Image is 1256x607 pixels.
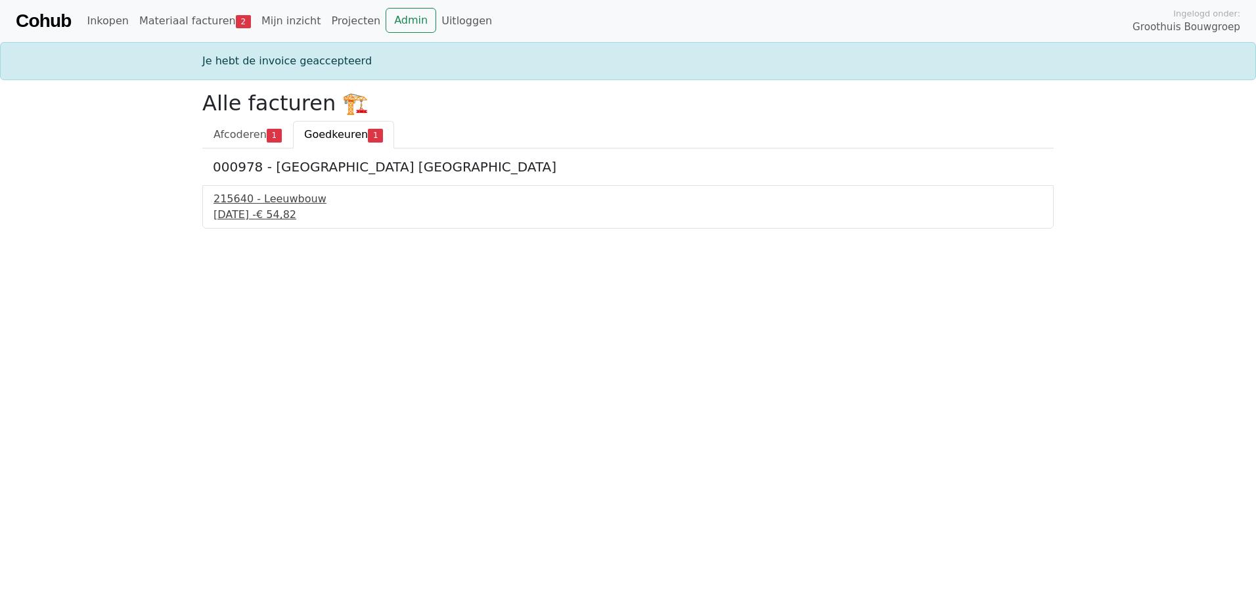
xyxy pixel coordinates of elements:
[194,53,1062,69] div: Je hebt de invoice geaccepteerd
[386,8,436,33] a: Admin
[213,191,1043,223] a: 215640 - Leeuwbouw[DATE] -€ 54,82
[236,15,251,28] span: 2
[326,8,386,34] a: Projecten
[1173,7,1240,20] span: Ingelogd onder:
[81,8,133,34] a: Inkopen
[202,121,293,148] a: Afcoderen1
[256,8,326,34] a: Mijn inzicht
[202,91,1054,116] h2: Alle facturen 🏗️
[1133,20,1240,35] span: Groothuis Bouwgroep
[213,207,1043,223] div: [DATE] -
[134,8,256,34] a: Materiaal facturen2
[368,129,383,142] span: 1
[213,128,267,141] span: Afcoderen
[304,128,368,141] span: Goedkeuren
[213,191,1043,207] div: 215640 - Leeuwbouw
[256,208,296,221] span: € 54,82
[267,129,282,142] span: 1
[213,159,1043,175] h5: 000978 - [GEOGRAPHIC_DATA] [GEOGRAPHIC_DATA]
[436,8,497,34] a: Uitloggen
[16,5,71,37] a: Cohub
[293,121,394,148] a: Goedkeuren1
